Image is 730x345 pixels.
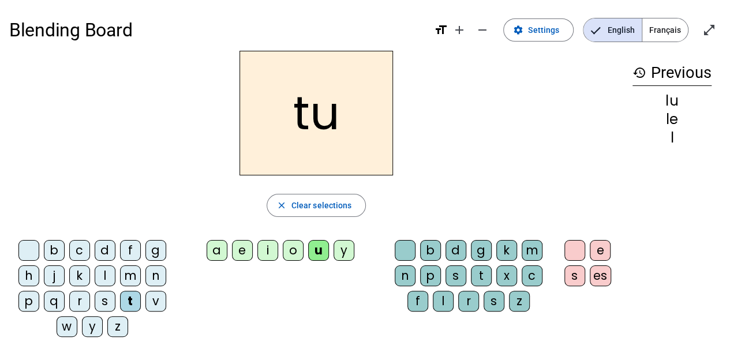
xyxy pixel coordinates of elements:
div: w [57,316,77,337]
div: l [632,131,712,145]
div: le [632,112,712,126]
span: Français [642,18,688,42]
div: b [420,240,441,261]
div: v [145,291,166,312]
button: Settings [503,18,574,42]
button: Clear selections [267,194,366,217]
h3: Previous [632,60,712,86]
mat-icon: format_size [434,23,448,37]
div: i [257,240,278,261]
div: es [590,265,611,286]
button: Increase font size [448,18,471,42]
div: l [433,291,454,312]
div: p [420,265,441,286]
div: g [145,240,166,261]
div: g [471,240,492,261]
div: t [120,291,141,312]
div: f [120,240,141,261]
div: s [95,291,115,312]
div: k [496,240,517,261]
div: a [207,240,227,261]
div: e [590,240,611,261]
div: p [18,291,39,312]
button: Decrease font size [471,18,494,42]
mat-icon: remove [476,23,489,37]
div: s [484,291,504,312]
div: o [283,240,304,261]
h1: Blending Board [9,12,425,48]
h2: tu [239,51,393,175]
span: Settings [528,23,559,37]
div: e [232,240,253,261]
mat-button-toggle-group: Language selection [583,18,688,42]
div: c [522,265,542,286]
div: k [69,265,90,286]
div: n [395,265,415,286]
mat-icon: add [452,23,466,37]
div: m [522,240,542,261]
div: y [82,316,103,337]
mat-icon: history [632,66,646,80]
div: d [95,240,115,261]
div: r [458,291,479,312]
mat-icon: open_in_full [702,23,716,37]
div: u [308,240,329,261]
div: z [509,291,530,312]
div: h [18,265,39,286]
div: y [334,240,354,261]
div: r [69,291,90,312]
div: s [564,265,585,286]
span: Clear selections [291,198,352,212]
div: t [471,265,492,286]
div: s [446,265,466,286]
div: x [496,265,517,286]
div: c [69,240,90,261]
span: English [583,18,642,42]
div: d [446,240,466,261]
div: m [120,265,141,286]
div: n [145,265,166,286]
div: l [95,265,115,286]
div: q [44,291,65,312]
div: lu [632,94,712,108]
mat-icon: close [276,200,287,211]
div: b [44,240,65,261]
div: f [407,291,428,312]
div: z [107,316,128,337]
button: Enter full screen [698,18,721,42]
div: j [44,265,65,286]
mat-icon: settings [513,25,523,35]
